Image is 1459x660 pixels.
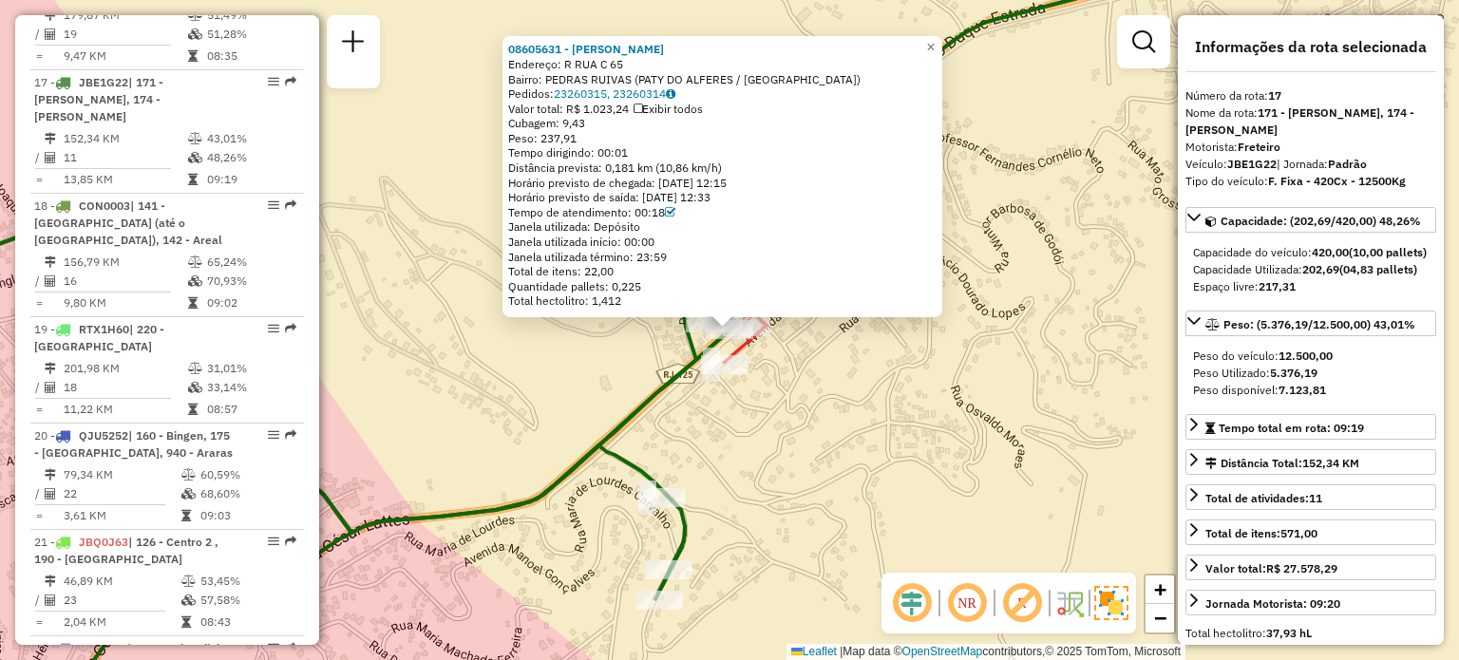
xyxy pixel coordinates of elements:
div: Total de itens: 22,00 [508,264,937,279]
a: Peso: (5.376,19/12.500,00) 43,01% [1185,311,1436,336]
td: = [34,293,44,312]
i: Tempo total em rota [188,297,198,309]
td: 3,61 KM [63,506,180,525]
strong: (10,00 pallets) [1349,245,1427,259]
em: Opções [268,642,279,653]
td: 16 [63,272,187,291]
div: Janela utilizada término: 23:59 [508,250,937,265]
div: Horário previsto de chegada: [DATE] 12:15 [508,176,937,191]
div: Veículo: [1185,156,1436,173]
div: Map data © contributors,© 2025 TomTom, Microsoft [786,644,1185,660]
td: 152,34 KM [63,129,187,148]
i: % de utilização do peso [188,256,202,268]
div: Motorista: [1185,139,1436,156]
td: 09:02 [206,293,296,312]
span: Exibir todos [634,102,703,116]
td: / [34,378,44,397]
td: 23 [63,591,180,610]
td: 79,34 KM [63,465,180,484]
td: 60,59% [199,465,295,484]
div: Distância prevista: 0,181 km (10,86 km/h) [508,160,937,176]
i: Distância Total [45,575,56,587]
td: 57,58% [199,591,295,610]
div: Tempo de atendimento: 00:18 [508,205,937,220]
td: 68,60% [199,484,295,503]
em: Rota exportada [285,642,296,653]
strong: 202,69 [1302,262,1339,276]
span: − [1154,606,1166,630]
em: Opções [268,199,279,211]
td: 156,79 KM [63,253,187,272]
span: JBQ0J63 [79,535,128,549]
i: % de utilização da cubagem [188,152,202,163]
div: Capacidade do veículo: [1193,244,1429,261]
div: Tipo do veículo: [1185,173,1436,190]
div: Distância Total: [1205,455,1359,472]
td: = [34,506,44,525]
i: Distância Total [45,469,56,481]
a: Leaflet [791,645,837,658]
div: Valor total: R$ 1.023,24 [508,102,937,117]
div: Valor total: [1205,560,1337,577]
td: / [34,484,44,503]
i: % de utilização do peso [188,133,202,144]
img: Exibir/Ocultar setores [1094,586,1128,620]
td: 33,14% [206,378,296,397]
i: Observações [666,88,675,100]
td: / [34,591,44,610]
i: Distância Total [45,256,56,268]
a: Total de itens:571,00 [1185,519,1436,545]
span: Tempo total em rota: 09:19 [1219,421,1364,435]
strong: 5.376,19 [1270,366,1317,380]
a: OpenStreetMap [902,645,983,658]
a: Jornada Motorista: 09:20 [1185,590,1436,615]
td: 46,89 KM [63,572,180,591]
div: Bairro: PEDRAS RUIVAS (PATY DO ALFERES / [GEOGRAPHIC_DATA]) [508,71,937,86]
span: CON0003 [79,198,130,213]
div: Total hectolitro: 1,412 [508,293,937,309]
div: Quantidade pallets: 0,225 [508,279,937,294]
td: / [34,25,44,44]
span: | [840,645,843,658]
td: 18 [63,378,187,397]
span: Exibir rótulo [999,580,1045,626]
span: 17 - [34,75,163,123]
i: % de utilização da cubagem [181,488,196,500]
em: Rota exportada [285,76,296,87]
em: Opções [268,536,279,547]
strong: JBE1G22 [1227,157,1277,171]
h4: Informações da rota selecionada [1185,38,1436,56]
span: Total de atividades: [1205,491,1322,505]
em: Opções [268,323,279,334]
i: Tempo total em rota [188,50,198,62]
td: 13,85 KM [63,170,187,189]
td: 9,80 KM [63,293,187,312]
i: % de utilização da cubagem [188,382,202,393]
div: Janela utilizada início: 00:00 [508,235,937,250]
i: % de utilização da cubagem [188,275,202,287]
i: Total de Atividades [45,275,56,287]
td: 11,22 KM [63,400,187,419]
div: Peso: (5.376,19/12.500,00) 43,01% [1185,340,1436,406]
i: Total de Atividades [45,152,56,163]
div: Horário previsto de saída: [DATE] 12:33 [508,190,937,205]
div: Total hectolitro: [1185,625,1436,642]
td: 9,47 KM [63,47,187,66]
i: Total de Atividades [45,382,56,393]
a: Exibir filtros [1125,23,1163,61]
em: Rota exportada [285,323,296,334]
span: Cubagem: 9,43 [508,116,585,130]
span: | Jornada: [1277,157,1367,171]
em: Rota exportada [285,536,296,547]
i: Distância Total [45,133,56,144]
td: 70,93% [206,272,296,291]
i: Tempo total em rota [188,174,198,185]
td: 09:03 [199,506,295,525]
div: Capacidade Utilizada: [1193,261,1429,278]
i: Tempo total em rota [181,616,191,628]
span: 152,34 KM [1302,456,1359,470]
strong: Padrão [1328,157,1367,171]
span: JBE1G22 [79,75,128,89]
td: 65,24% [206,253,296,272]
td: 22 [63,484,180,503]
